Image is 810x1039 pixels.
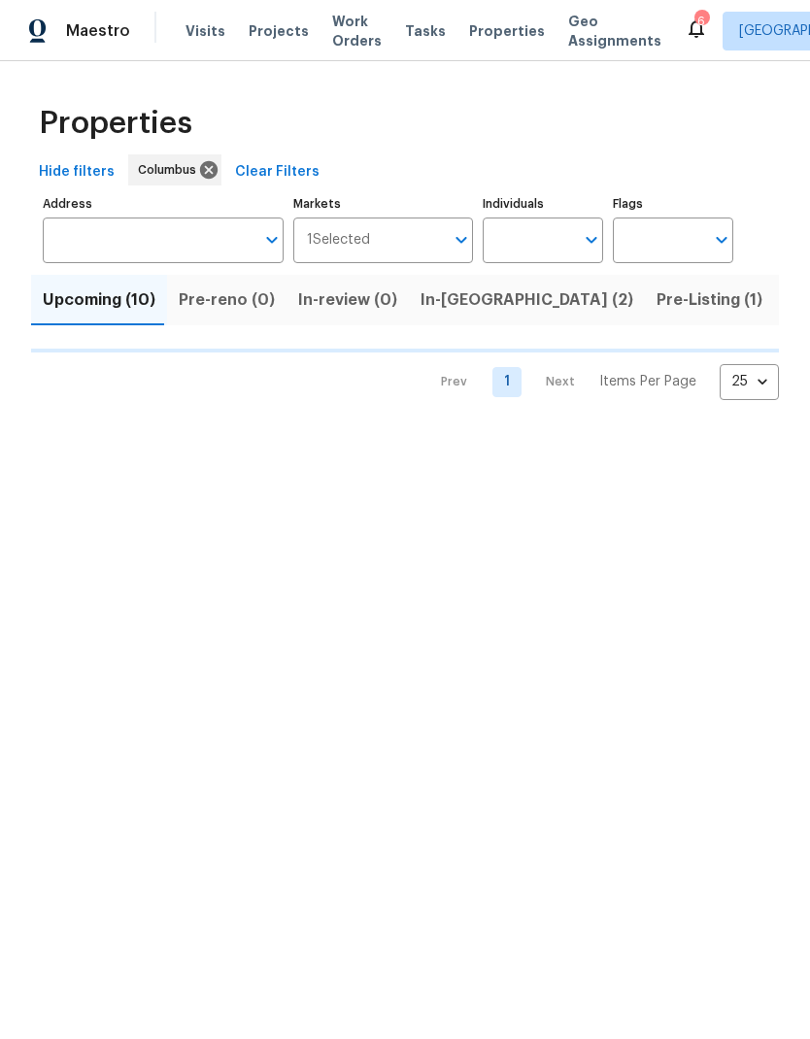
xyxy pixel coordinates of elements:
span: Properties [39,114,192,133]
span: Work Orders [332,12,382,50]
label: Flags [613,198,733,210]
button: Clear Filters [227,154,327,190]
span: Properties [469,21,545,41]
label: Markets [293,198,474,210]
p: Items Per Page [599,372,696,391]
button: Open [258,226,286,253]
div: 6 [694,12,708,31]
span: Clear Filters [235,160,320,184]
span: 1 Selected [307,232,370,249]
span: In-review (0) [298,286,397,314]
div: 25 [720,356,779,407]
span: Hide filters [39,160,115,184]
span: Columbus [138,160,204,180]
span: Projects [249,21,309,41]
span: Pre-Listing (1) [657,286,762,314]
span: Pre-reno (0) [179,286,275,314]
span: Tasks [405,24,446,38]
div: Columbus [128,154,221,185]
label: Individuals [483,198,603,210]
span: Upcoming (10) [43,286,155,314]
label: Address [43,198,284,210]
a: Goto page 1 [492,367,522,397]
span: Visits [186,21,225,41]
span: Maestro [66,21,130,41]
button: Open [708,226,735,253]
button: Open [448,226,475,253]
span: In-[GEOGRAPHIC_DATA] (2) [421,286,633,314]
button: Open [578,226,605,253]
button: Hide filters [31,154,122,190]
span: Geo Assignments [568,12,661,50]
nav: Pagination Navigation [422,364,779,400]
